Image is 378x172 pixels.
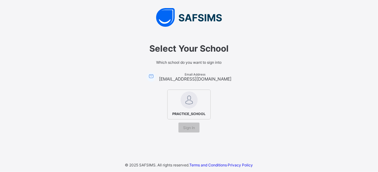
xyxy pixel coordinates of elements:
[171,110,207,118] span: PRACTICE_SCHOOL
[159,76,231,81] span: [EMAIL_ADDRESS][DOMAIN_NAME]
[102,60,276,65] span: Which school do you want to sign into
[190,163,227,167] a: Terms and Conditions
[228,163,253,167] a: Privacy Policy
[183,125,195,130] span: Sign In
[181,91,198,109] img: PRACTICE_SCHOOL
[96,8,282,27] img: SAFSIMS Logo
[159,72,231,76] span: Email Address
[125,163,190,167] span: © 2025 SAFSIMS. All rights reserved.
[102,43,276,54] span: Select Your School
[190,163,253,167] span: ·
